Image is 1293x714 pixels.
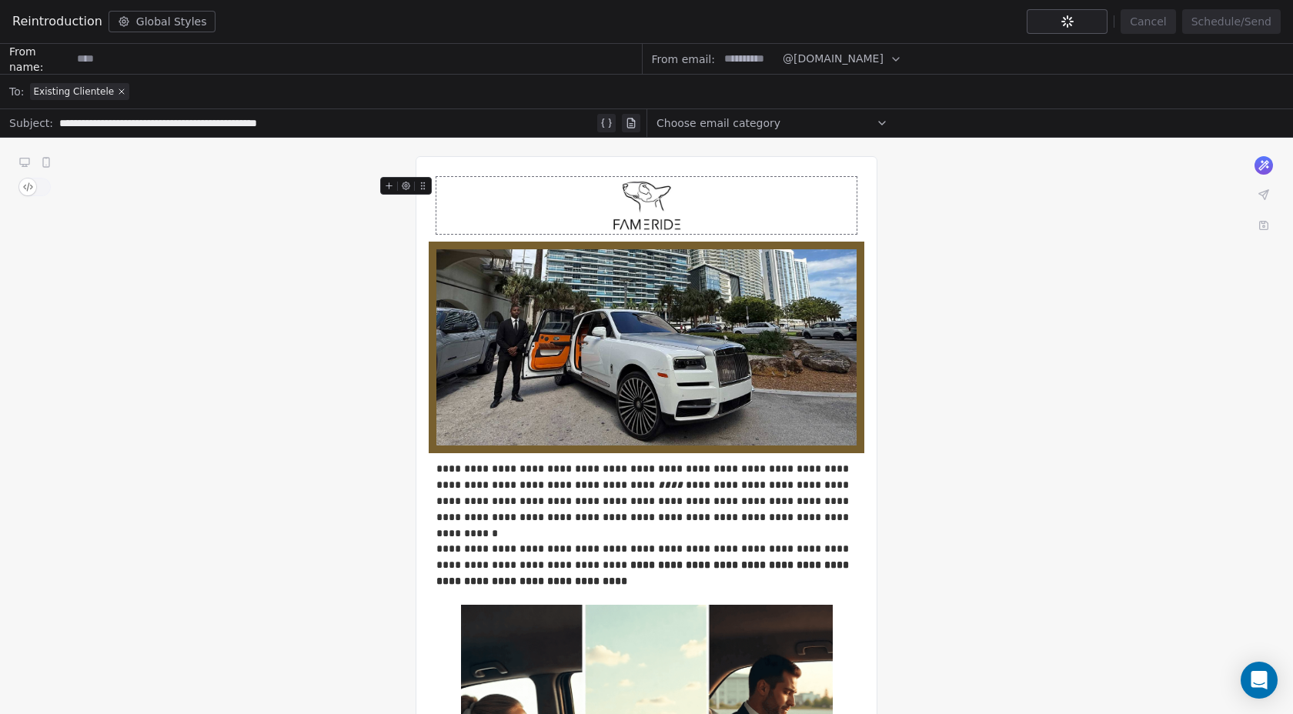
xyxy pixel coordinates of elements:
span: Subject: [9,115,53,135]
div: Open Intercom Messenger [1241,662,1278,699]
span: Choose email category [657,115,780,131]
span: From name: [9,44,71,75]
button: Global Styles [109,11,216,32]
span: Reintroduction [12,12,102,31]
span: @[DOMAIN_NAME] [783,51,884,67]
span: To: [9,84,24,99]
span: From email: [652,52,715,67]
button: Schedule/Send [1182,9,1281,34]
span: Existing Clientele [33,85,114,98]
button: Cancel [1121,9,1175,34]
